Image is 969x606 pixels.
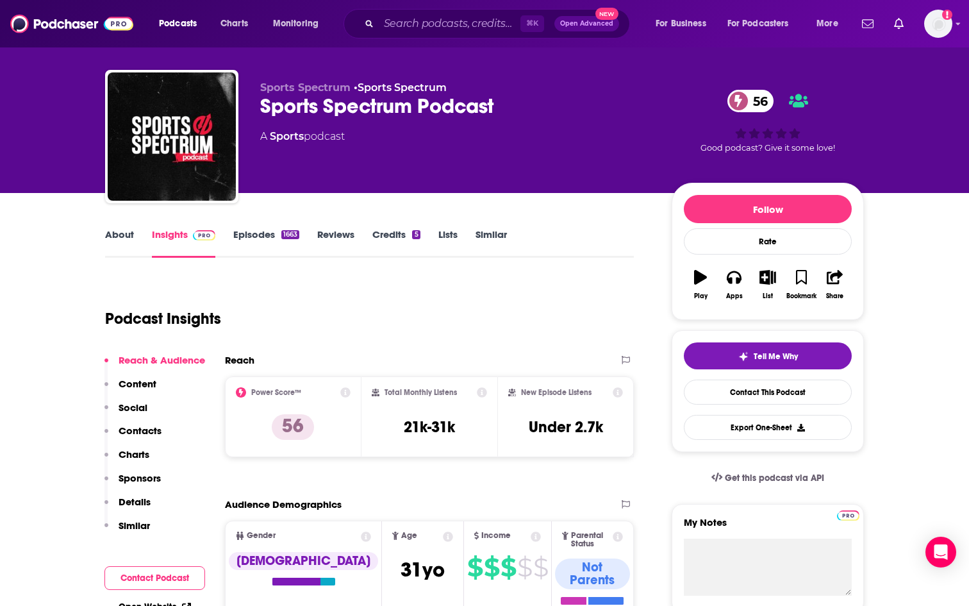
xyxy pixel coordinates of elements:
[786,292,816,300] div: Bookmark
[826,292,843,300] div: Share
[105,309,221,328] h1: Podcast Insights
[942,10,952,20] svg: Add a profile image
[229,552,378,570] div: [DEMOGRAPHIC_DATA]
[533,557,548,578] span: $
[10,12,133,36] img: Podchaser - Follow, Share and Rate Podcasts
[119,354,205,366] p: Reach & Audience
[358,81,447,94] a: Sports Spectrum
[726,292,743,300] div: Apps
[816,15,838,33] span: More
[159,15,197,33] span: Podcasts
[104,448,149,472] button: Charts
[925,537,956,568] div: Open Intercom Messenger
[152,228,215,258] a: InsightsPodchaser Pro
[754,351,798,362] span: Tell Me Why
[571,532,611,548] span: Parental Status
[119,378,156,390] p: Content
[385,388,457,397] h2: Total Monthly Listens
[751,262,784,308] button: List
[520,15,544,32] span: ⌘ K
[225,354,254,366] h2: Reach
[108,72,236,201] img: Sports Spectrum Podcast
[104,401,147,425] button: Social
[481,532,511,540] span: Income
[647,13,722,34] button: open menu
[725,473,824,484] span: Get this podcast via API
[684,228,852,255] div: Rate
[104,496,151,519] button: Details
[104,425,161,448] button: Contacts
[521,388,592,397] h2: New Episode Listens
[740,90,774,112] span: 56
[501,557,516,578] span: $
[484,557,499,578] span: $
[412,230,420,239] div: 5
[700,143,835,153] span: Good podcast? Give it some love!
[672,81,864,161] div: 56Good podcast? Give it some love!
[684,342,852,369] button: tell me why sparkleTell Me Why
[251,388,301,397] h2: Power Score™
[281,230,299,239] div: 1663
[401,557,445,582] span: 31 yo
[684,380,852,405] a: Contact This Podcast
[857,13,879,35] a: Show notifications dropdown
[738,351,749,362] img: tell me why sparkle
[404,417,455,437] h3: 21k-31k
[105,228,134,258] a: About
[889,13,909,35] a: Show notifications dropdown
[273,15,319,33] span: Monitoring
[220,15,248,33] span: Charts
[212,13,256,34] a: Charts
[119,519,150,532] p: Similar
[684,516,852,539] label: My Notes
[119,425,161,437] p: Contacts
[372,228,420,258] a: Credits5
[595,8,618,20] span: New
[264,13,335,34] button: open menu
[272,414,314,440] p: 56
[247,532,276,540] span: Gender
[694,292,708,300] div: Play
[763,292,773,300] div: List
[554,16,619,31] button: Open AdvancedNew
[684,262,717,308] button: Play
[517,557,532,578] span: $
[354,81,447,94] span: •
[476,228,507,258] a: Similar
[837,509,859,521] a: Pro website
[719,13,808,34] button: open menu
[260,81,351,94] span: Sports Spectrum
[467,557,483,578] span: $
[808,13,854,34] button: open menu
[104,566,205,590] button: Contact Podcast
[727,90,774,112] a: 56
[818,262,852,308] button: Share
[529,417,603,437] h3: Under 2.7k
[233,228,299,258] a: Episodes1663
[193,230,215,240] img: Podchaser Pro
[104,378,156,401] button: Content
[119,496,151,508] p: Details
[837,510,859,521] img: Podchaser Pro
[379,13,520,34] input: Search podcasts, credits, & more...
[555,559,630,589] div: Not Parents
[924,10,952,38] button: Show profile menu
[356,9,642,38] div: Search podcasts, credits, & more...
[104,472,161,496] button: Sponsors
[684,415,852,440] button: Export One-Sheet
[260,129,345,144] div: A podcast
[727,15,789,33] span: For Podcasters
[717,262,750,308] button: Apps
[119,448,149,460] p: Charts
[560,21,613,27] span: Open Advanced
[401,532,417,540] span: Age
[784,262,818,308] button: Bookmark
[270,130,304,142] a: Sports
[104,519,150,543] button: Similar
[438,228,458,258] a: Lists
[924,10,952,38] span: Logged in as ckennedymercer
[684,195,852,223] button: Follow
[317,228,354,258] a: Reviews
[119,472,161,484] p: Sponsors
